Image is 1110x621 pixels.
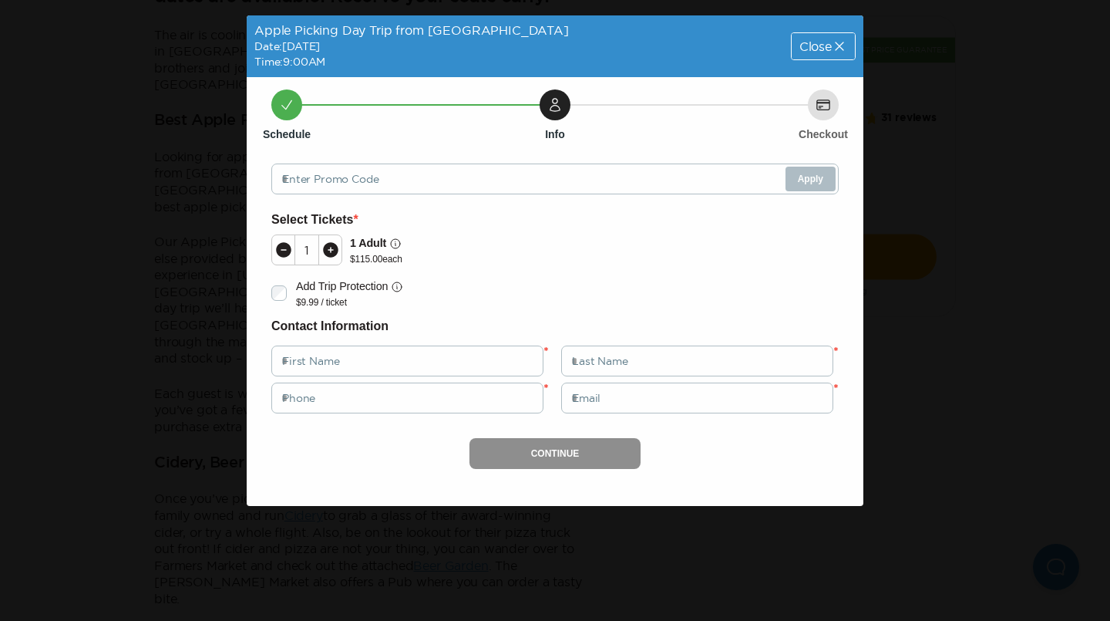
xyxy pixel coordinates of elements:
span: Date: [DATE] [254,40,320,52]
span: Close [799,40,832,52]
h6: Contact Information [271,316,839,336]
p: $ 115.00 each [350,253,402,265]
span: Apple Picking Day Trip from [GEOGRAPHIC_DATA] [254,23,569,37]
div: 1 [295,244,318,256]
h6: Schedule [263,127,311,142]
p: Add Trip Protection [296,278,388,295]
h6: Checkout [799,127,848,142]
span: Time: 9:00AM [254,56,325,68]
h6: Select Tickets [271,210,839,230]
p: 1 Adult [350,235,386,252]
p: $9.99 / ticket [296,296,403,309]
h6: Info [545,127,565,142]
